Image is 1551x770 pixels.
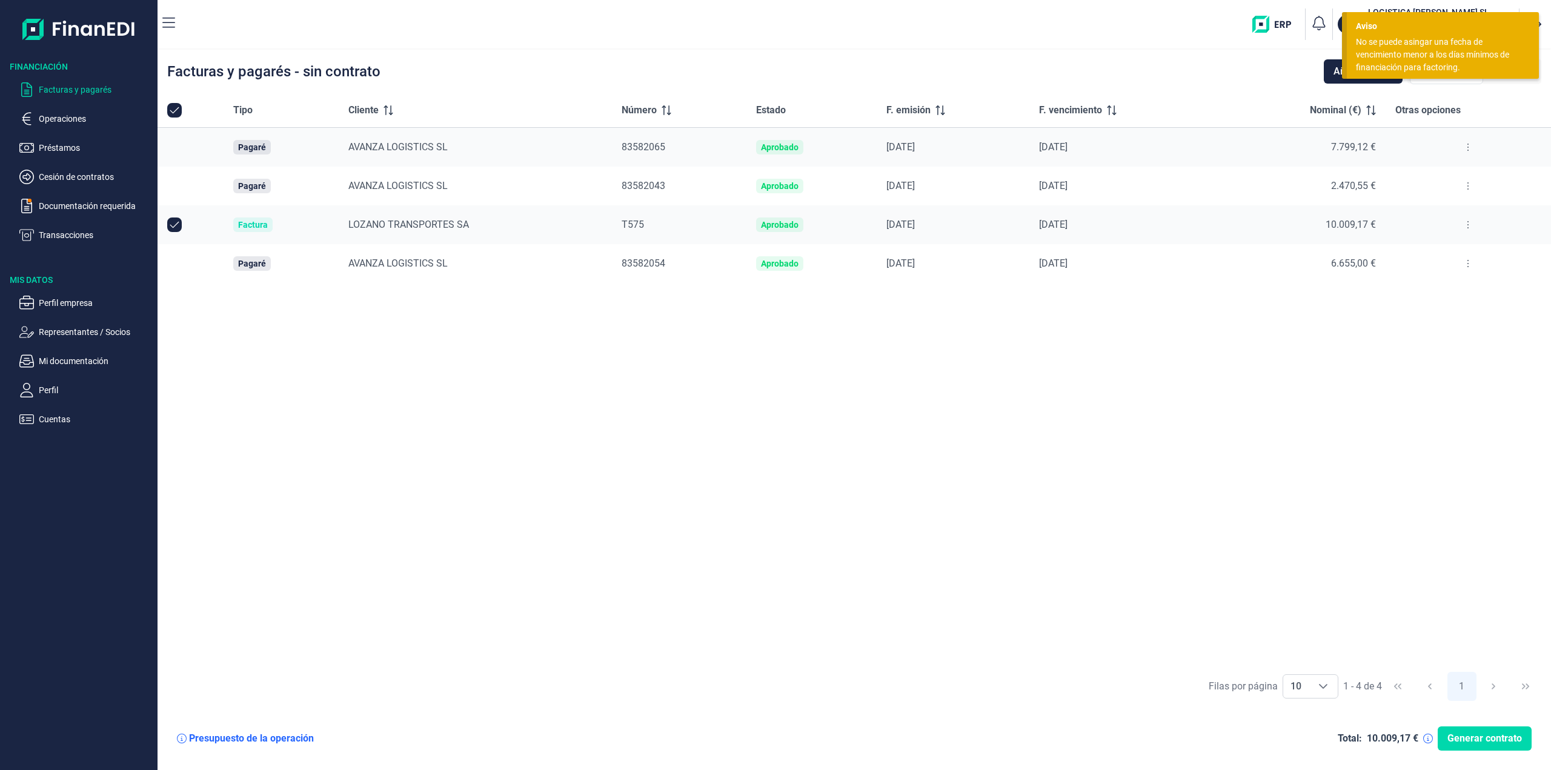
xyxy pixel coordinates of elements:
[886,180,1020,192] div: [DATE]
[1338,732,1362,745] div: Total:
[1252,16,1300,33] img: erp
[348,103,379,118] span: Cliente
[39,141,153,155] p: Préstamos
[19,199,153,213] button: Documentación requerida
[238,259,266,268] div: Pagaré
[622,103,657,118] span: Número
[1331,180,1376,191] span: 2.470,55 €
[39,170,153,184] p: Cesión de contratos
[238,142,266,152] div: Pagaré
[1039,180,1209,192] div: [DATE]
[348,219,469,230] span: LOZANO TRANSPORTES SA
[39,111,153,126] p: Operaciones
[348,257,448,269] span: AVANZA LOGISTICS SL
[1479,672,1508,701] button: Next Page
[348,141,448,153] span: AVANZA LOGISTICS SL
[19,354,153,368] button: Mi documentación
[886,219,1020,231] div: [DATE]
[886,103,931,118] span: F. emisión
[1367,732,1418,745] div: 10.009,17 €
[1324,59,1403,84] button: Añadir efecto
[19,412,153,426] button: Cuentas
[39,412,153,426] p: Cuentas
[1333,64,1393,79] span: Añadir efecto
[39,383,153,397] p: Perfil
[1326,219,1376,230] span: 10.009,17 €
[1309,675,1338,698] div: Choose
[238,220,268,230] div: Factura
[1343,682,1382,691] span: 1 - 4 de 4
[39,199,153,213] p: Documentación requerida
[1362,6,1495,18] h3: LOGISTICA [PERSON_NAME] SL
[19,82,153,97] button: Facturas y pagarés
[1438,726,1532,751] button: Generar contrato
[761,220,799,230] div: Aprobado
[233,103,253,118] span: Tipo
[39,296,153,310] p: Perfil empresa
[348,180,448,191] span: AVANZA LOGISTICS SL
[1383,672,1412,701] button: First Page
[22,10,136,48] img: Logo de aplicación
[1039,103,1102,118] span: F. vencimiento
[19,325,153,339] button: Representantes / Socios
[238,181,266,191] div: Pagaré
[1331,257,1376,269] span: 6.655,00 €
[19,296,153,310] button: Perfil empresa
[1039,219,1209,231] div: [DATE]
[1039,257,1209,270] div: [DATE]
[1511,672,1540,701] button: Last Page
[761,181,799,191] div: Aprobado
[761,142,799,152] div: Aprobado
[761,259,799,268] div: Aprobado
[19,111,153,126] button: Operaciones
[19,228,153,242] button: Transacciones
[39,325,153,339] p: Representantes / Socios
[1415,672,1444,701] button: Previous Page
[622,257,665,269] span: 83582054
[622,141,665,153] span: 83582065
[1338,6,1514,42] button: LOLOGISTICA [PERSON_NAME] SL[DEMOGRAPHIC_DATA] [PERSON_NAME](B16324907)
[19,383,153,397] button: Perfil
[1039,141,1209,153] div: [DATE]
[1331,141,1376,153] span: 7.799,12 €
[886,257,1020,270] div: [DATE]
[39,228,153,242] p: Transacciones
[167,103,182,118] div: All items selected
[167,217,182,232] div: Row Unselected null
[1283,675,1309,698] span: 10
[886,141,1020,153] div: [DATE]
[1447,672,1476,701] button: Page 1
[1356,36,1521,74] div: No se puede asingar una fecha de vencimiento menor a los días mínimos de financiación para factor...
[1356,20,1530,33] div: Aviso
[19,170,153,184] button: Cesión de contratos
[622,219,644,230] span: T575
[756,103,786,118] span: Estado
[19,141,153,155] button: Préstamos
[1209,679,1278,694] div: Filas por página
[622,180,665,191] span: 83582043
[39,354,153,368] p: Mi documentación
[1310,103,1361,118] span: Nominal (€)
[39,82,153,97] p: Facturas y pagarés
[1395,103,1461,118] span: Otras opciones
[189,732,314,745] div: Presupuesto de la operación
[167,64,380,79] div: Facturas y pagarés - sin contrato
[1447,731,1522,746] span: Generar contrato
